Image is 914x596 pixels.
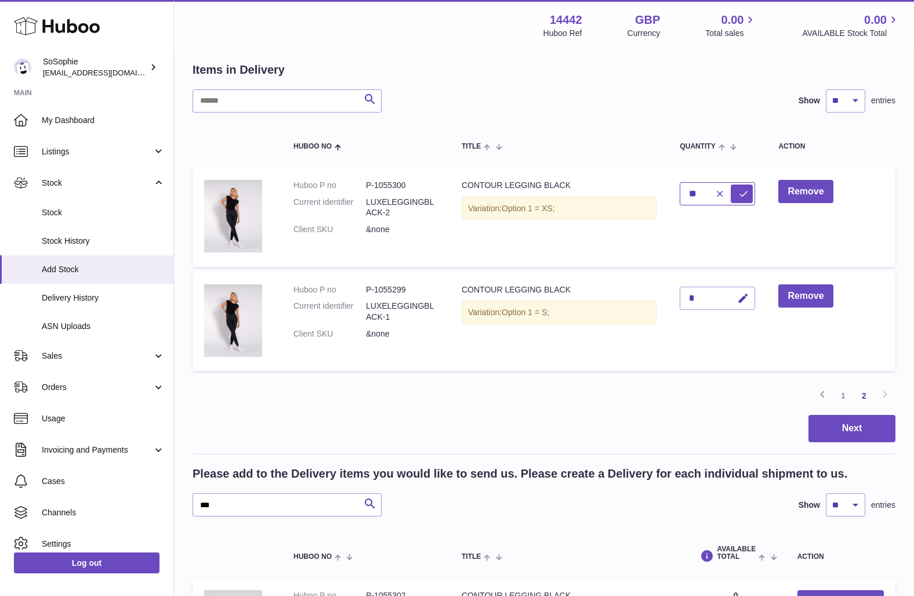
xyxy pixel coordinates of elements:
[293,197,366,219] dt: Current identifier
[717,546,756,561] span: AVAILABLE Total
[42,382,153,393] span: Orders
[293,143,332,150] span: Huboo no
[797,553,884,561] div: Action
[721,12,744,28] span: 0.00
[293,328,366,339] dt: Client SKU
[871,500,895,511] span: entries
[808,415,895,442] button: Next
[293,224,366,235] dt: Client SKU
[43,56,147,78] div: SoSophie
[366,328,438,339] dd: &none
[705,12,757,39] a: 0.00 Total sales
[42,146,153,157] span: Listings
[450,168,668,267] td: CONTOUR LEGGING BLACK
[778,284,833,308] button: Remove
[462,197,657,221] div: Variation:
[799,500,820,511] label: Show
[43,68,171,77] span: [EMAIL_ADDRESS][DOMAIN_NAME]
[502,308,549,317] span: Option 1 = S;
[42,351,153,362] span: Sales
[366,301,438,323] dd: LUXELEGGINGBLACK-1
[193,62,285,78] h2: Items in Delivery
[628,28,661,39] div: Currency
[14,59,31,76] img: info@thebigclick.co.uk
[14,552,159,573] a: Log out
[366,284,438,295] dd: P-1055299
[293,180,366,191] dt: Huboo P no
[799,95,820,106] label: Show
[680,143,715,150] span: Quantity
[502,204,554,213] span: Option 1 = XS;
[42,264,165,275] span: Add Stock
[366,224,438,235] dd: &none
[778,180,833,204] button: Remove
[42,539,165,550] span: Settings
[462,301,657,324] div: Variation:
[543,28,582,39] div: Huboo Ref
[204,284,262,357] img: CONTOUR LEGGING BLACK
[366,197,438,219] dd: LUXELEGGINGBLACK-2
[705,28,757,39] span: Total sales
[462,553,481,561] span: Title
[42,207,165,218] span: Stock
[293,301,366,323] dt: Current identifier
[802,12,900,39] a: 0.00 AVAILABLE Stock Total
[864,12,887,28] span: 0.00
[450,273,668,371] td: CONTOUR LEGGING BLACK
[42,178,153,189] span: Stock
[42,476,165,487] span: Cases
[802,28,900,39] span: AVAILABLE Stock Total
[42,115,165,126] span: My Dashboard
[778,143,884,150] div: Action
[833,385,854,406] a: 1
[42,413,165,424] span: Usage
[871,95,895,106] span: entries
[193,466,847,482] h2: Please add to the Delivery items you would like to send us. Please create a Delivery for each ind...
[462,143,481,150] span: Title
[550,12,582,28] strong: 14442
[204,180,262,252] img: CONTOUR LEGGING BLACK
[293,553,332,561] span: Huboo no
[42,236,165,247] span: Stock History
[635,12,660,28] strong: GBP
[293,284,366,295] dt: Huboo P no
[42,445,153,456] span: Invoicing and Payments
[42,507,165,518] span: Channels
[854,385,875,406] a: 2
[42,321,165,332] span: ASN Uploads
[366,180,438,191] dd: P-1055300
[42,292,165,304] span: Delivery History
